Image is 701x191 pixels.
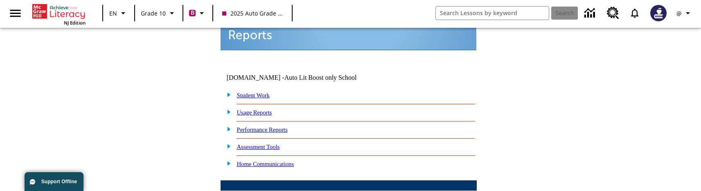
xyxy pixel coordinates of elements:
span: @ [676,9,682,18]
span: Grade 10 [141,9,166,18]
a: Usage Reports [237,109,272,116]
button: Boost Class color is violet red. Change class color [186,6,210,20]
button: Profile/Settings [672,6,698,20]
button: Select a new avatar [645,2,672,24]
input: search field [436,7,549,20]
img: plus.gif [223,142,231,150]
button: Open side menu [3,1,27,25]
img: Avatar [650,5,667,21]
nobr: Auto Lit Boost only School [284,74,357,81]
span: NJ Edition [64,20,86,26]
img: plus.gif [223,108,231,115]
a: Home Communications [237,161,294,167]
a: Performance Reports [237,126,288,133]
button: Grade: Grade 10, Select a grade [137,6,180,20]
img: plus.gif [223,91,231,98]
a: Resource Center, Will open in new tab [602,2,624,24]
a: Assessment Tools [237,144,280,150]
button: Language: EN, Select a language [106,6,132,20]
span: 2025 Auto Grade 10 [222,9,283,18]
span: B [191,8,194,18]
img: plus.gif [223,125,231,133]
a: Notifications [624,2,645,24]
span: EN [109,9,117,18]
td: [DOMAIN_NAME] - [227,74,377,81]
img: plus.gif [223,160,231,167]
a: Student Work [237,92,270,99]
a: Data Center [579,2,602,25]
img: header [221,16,476,50]
span: Support Offline [41,179,77,184]
div: Home [32,2,86,26]
button: Support Offline [25,172,83,191]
